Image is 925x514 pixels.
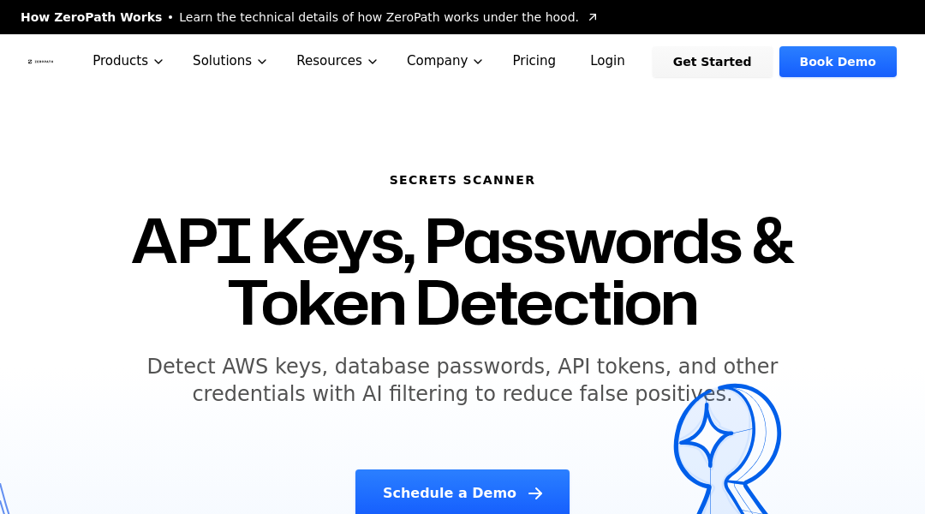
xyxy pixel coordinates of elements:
button: Resources [283,34,393,88]
button: Company [393,34,499,88]
span: How ZeroPath Works [21,9,162,26]
button: Products [79,34,179,88]
span: Learn the technical details of how ZeroPath works under the hood. [179,9,579,26]
h6: Secrets Scanner [45,171,880,188]
a: Login [570,46,646,77]
button: Solutions [179,34,283,88]
h5: Detect AWS keys, database passwords, API tokens, and other credentials with AI filtering to reduc... [134,353,791,408]
a: Book Demo [779,46,897,77]
a: Pricing [498,34,570,88]
a: Get Started [653,46,773,77]
h1: API Keys, Passwords & Token Detection [45,209,880,332]
a: How ZeroPath WorksLearn the technical details of how ZeroPath works under the hood. [21,9,600,26]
